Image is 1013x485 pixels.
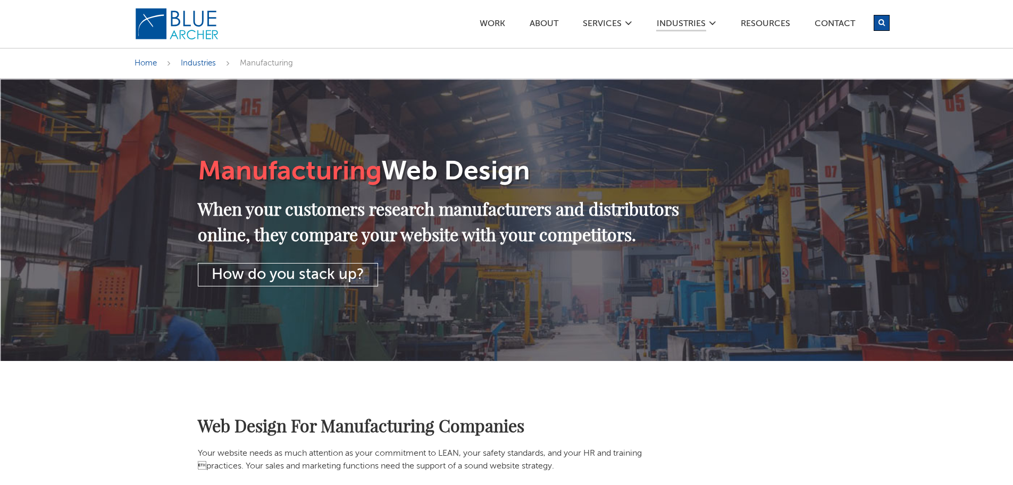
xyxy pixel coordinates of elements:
[198,447,687,473] p: Your website needs as much attention as your commitment to LEAN, your safety standards, and your ...
[198,263,378,286] a: How do you stack up?
[656,20,706,31] a: Industries
[479,20,506,31] a: Work
[181,59,216,67] a: Industries
[135,7,220,40] img: Blue Archer Logo
[135,59,157,67] a: Home
[198,159,381,185] span: Manufacturing
[814,20,856,31] a: Contact
[240,59,293,67] span: Manufacturing
[198,417,687,434] h2: Web Design For Manufacturing Companies
[740,20,791,31] a: Resources
[198,159,687,185] h1: Web Design
[529,20,559,31] a: ABOUT
[582,20,622,31] a: SERVICES
[198,196,687,247] h2: When your customers research manufacturers and distributors online, they compare your website wit...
